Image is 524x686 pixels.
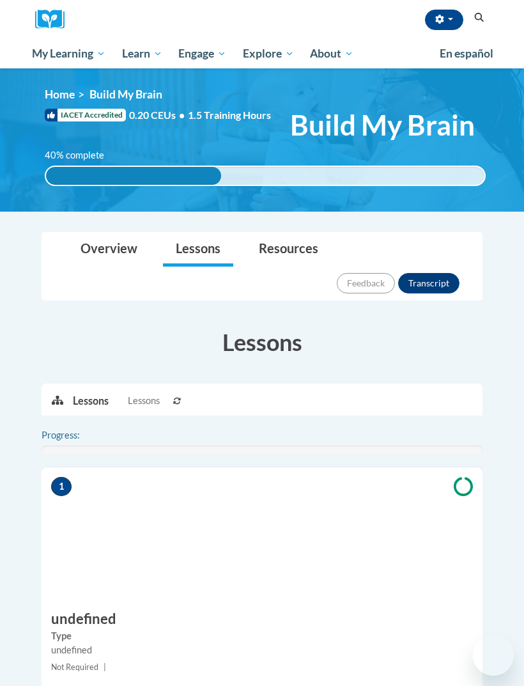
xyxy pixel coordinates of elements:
[35,10,73,29] img: Logo brand
[188,109,271,121] span: 1.5 Training Hours
[246,233,331,267] a: Resources
[440,47,493,60] span: En español
[45,148,118,162] label: 40% complete
[32,46,105,61] span: My Learning
[302,39,362,68] a: About
[473,635,514,676] iframe: Button to launch messaging window
[170,39,235,68] a: Engage
[73,394,109,408] p: Lessons
[235,39,302,68] a: Explore
[179,109,185,121] span: •
[310,46,353,61] span: About
[42,428,115,442] label: Progress:
[42,609,482,629] h3: undefined
[178,46,226,61] span: Engage
[128,394,160,408] span: Lessons
[290,108,475,142] span: Build My Brain
[129,108,188,122] span: 0.20 CEUs
[22,39,502,68] div: Main menu
[114,39,171,68] a: Learn
[35,10,73,29] a: Cox Campus
[431,40,502,67] a: En español
[51,629,473,643] label: Type
[104,662,106,672] span: |
[42,467,482,595] img: Course Image
[243,46,294,61] span: Explore
[46,167,221,185] div: 40% complete
[425,10,463,30] button: Account Settings
[398,273,459,293] button: Transcript
[45,109,126,121] span: IACET Accredited
[51,477,72,496] span: 1
[68,233,150,267] a: Overview
[337,273,395,293] button: Feedback
[51,643,473,657] div: undefined
[163,233,233,267] a: Lessons
[45,88,75,101] a: Home
[51,662,98,672] span: Not Required
[122,46,162,61] span: Learn
[24,39,114,68] a: My Learning
[42,326,482,358] h3: Lessons
[470,10,489,26] button: Search
[89,88,162,101] span: Build My Brain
